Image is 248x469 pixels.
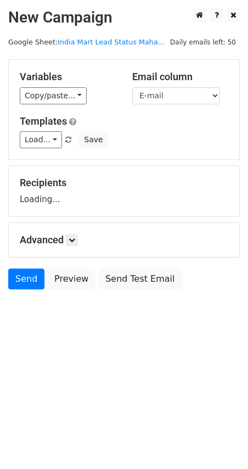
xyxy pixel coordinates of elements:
a: Send Test Email [98,269,182,289]
a: Copy/paste... [20,87,87,104]
h2: New Campaign [8,8,240,27]
a: Load... [20,131,62,148]
h5: Email column [132,71,228,83]
h5: Recipients [20,177,228,189]
span: Daily emails left: 50 [166,36,240,48]
a: Templates [20,115,67,127]
a: Send [8,269,44,289]
a: Daily emails left: 50 [166,38,240,46]
h5: Advanced [20,234,228,246]
a: India Mart Lead Status Maha... [58,38,165,46]
small: Google Sheet: [8,38,165,46]
h5: Variables [20,71,116,83]
a: Preview [47,269,95,289]
div: Loading... [20,177,228,205]
button: Save [79,131,108,148]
